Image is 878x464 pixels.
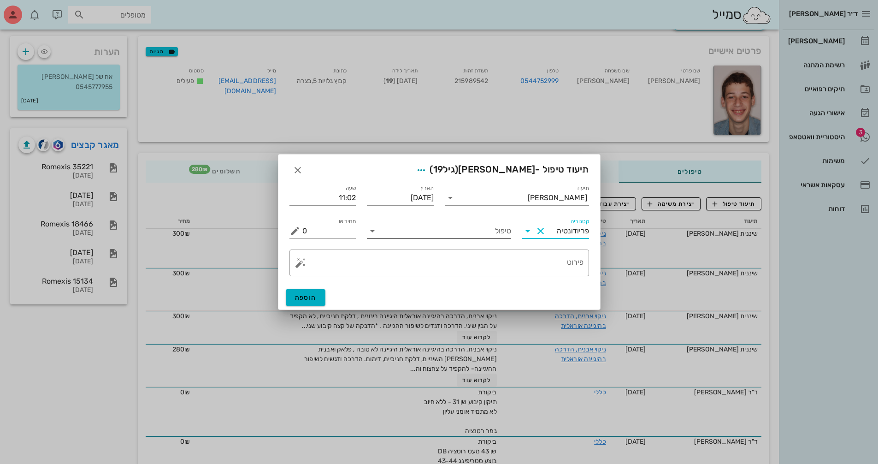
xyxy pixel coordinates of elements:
label: שעה [346,185,356,192]
label: מחיר ₪ [339,218,356,225]
span: הוספה [295,294,317,302]
label: קטגוריה [570,218,589,225]
span: [PERSON_NAME] [458,164,535,175]
label: תיעוד [576,185,589,192]
span: (גיל ) [430,164,458,175]
button: Clear קטגוריה [535,226,546,237]
label: תאריך [419,185,434,192]
button: מחיר ₪ appended action [289,226,301,237]
div: תיעוד[PERSON_NAME] [445,190,589,205]
span: תיעוד טיפול - [413,162,589,178]
div: [PERSON_NAME] [528,194,587,202]
button: הוספה [286,289,326,306]
span: 19 [433,164,443,175]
